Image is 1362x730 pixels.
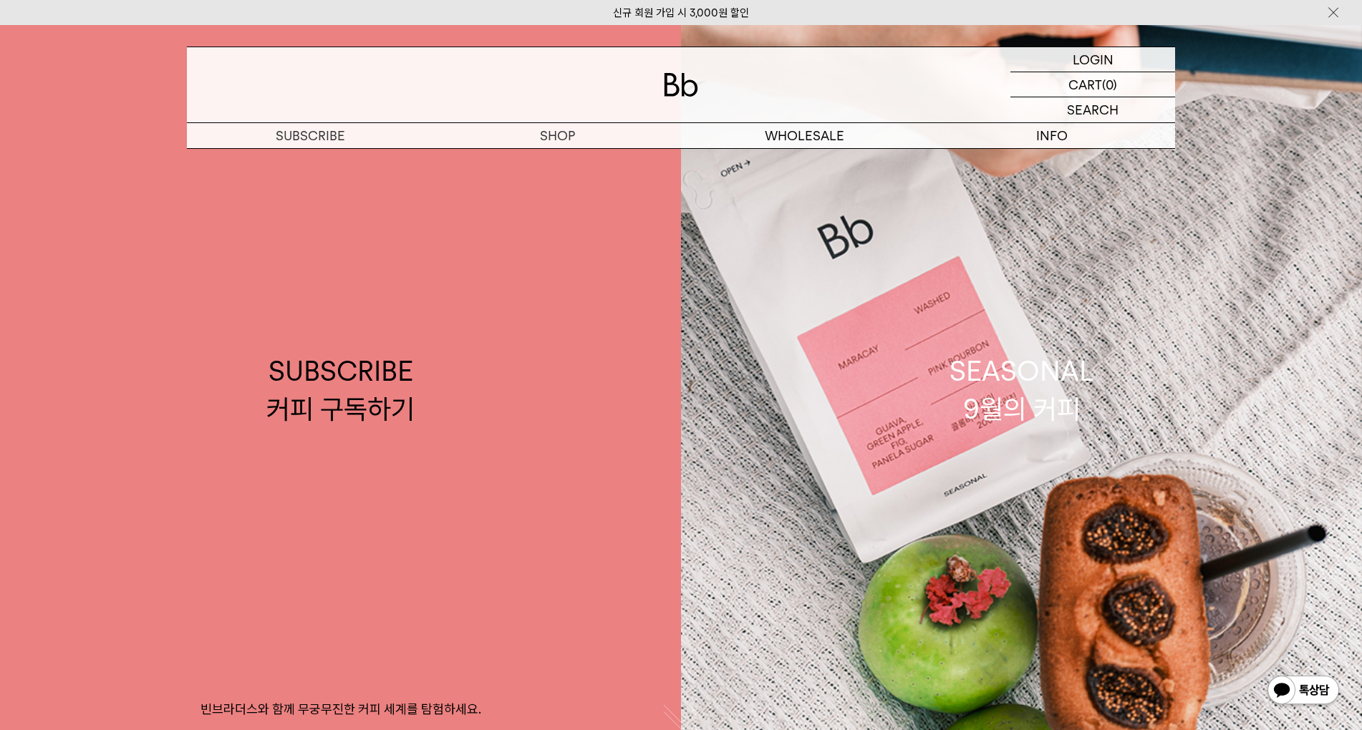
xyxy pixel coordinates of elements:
p: CART [1068,72,1102,97]
a: SHOP [434,123,681,148]
div: SEASONAL 9월의 커피 [950,352,1094,428]
p: SEARCH [1067,97,1119,122]
a: CART (0) [1010,72,1175,97]
a: SUBSCRIBE [187,123,434,148]
a: 신규 회원 가입 시 3,000원 할인 [613,6,749,19]
p: WHOLESALE [681,123,928,148]
p: INFO [928,123,1175,148]
p: LOGIN [1073,47,1114,72]
a: LOGIN [1010,47,1175,72]
div: SUBSCRIBE 커피 구독하기 [266,352,415,428]
p: (0) [1102,72,1117,97]
img: 로고 [664,73,698,97]
img: 카카오톡 채널 1:1 채팅 버튼 [1266,674,1341,709]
